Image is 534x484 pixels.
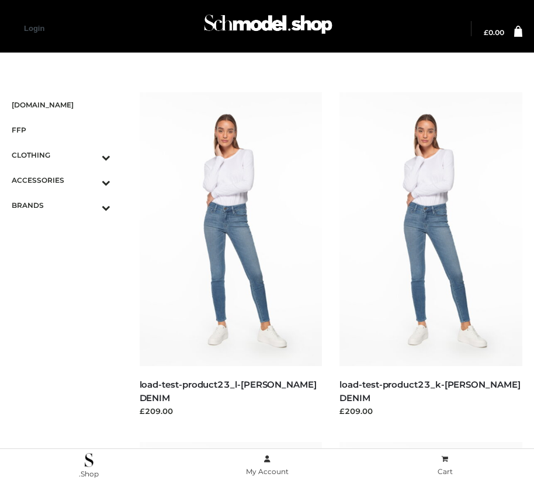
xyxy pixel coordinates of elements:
button: Toggle Submenu [70,142,110,168]
span: [DOMAIN_NAME] [12,98,110,112]
a: Login [24,24,44,33]
span: My Account [246,467,289,476]
a: CLOTHINGToggle Submenu [12,142,110,168]
a: Cart [356,452,534,479]
span: CLOTHING [12,148,110,162]
span: .Shop [79,469,99,478]
a: load-test-product23_k-[PERSON_NAME] DENIM [339,379,520,403]
a: BRANDSToggle Submenu [12,193,110,218]
span: £ [484,28,488,37]
div: £209.00 [339,405,522,417]
bdi: 0.00 [484,28,504,37]
span: Cart [438,467,453,476]
a: [DOMAIN_NAME] [12,92,110,117]
button: Toggle Submenu [70,193,110,218]
a: My Account [178,452,356,479]
button: Toggle Submenu [70,168,110,193]
div: £209.00 [140,405,323,417]
a: FFP [12,117,110,142]
a: £0.00 [484,29,504,36]
a: Schmodel Admin 964 [199,10,335,48]
span: BRANDS [12,199,110,212]
a: ACCESSORIESToggle Submenu [12,168,110,193]
img: Schmodel Admin 964 [201,6,335,48]
img: .Shop [85,453,93,467]
span: ACCESSORIES [12,173,110,187]
span: FFP [12,123,110,137]
a: load-test-product23_l-[PERSON_NAME] DENIM [140,379,317,403]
